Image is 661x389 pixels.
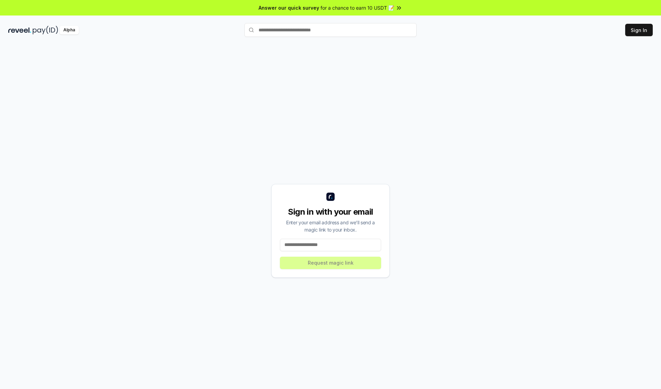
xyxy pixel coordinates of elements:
span: Answer our quick survey [259,4,319,11]
img: logo_small [326,193,335,201]
span: for a chance to earn 10 USDT 📝 [321,4,394,11]
div: Sign in with your email [280,206,381,217]
button: Sign In [625,24,653,36]
div: Enter your email address and we’ll send a magic link to your inbox. [280,219,381,233]
img: reveel_dark [8,26,31,34]
img: pay_id [33,26,58,34]
div: Alpha [60,26,79,34]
